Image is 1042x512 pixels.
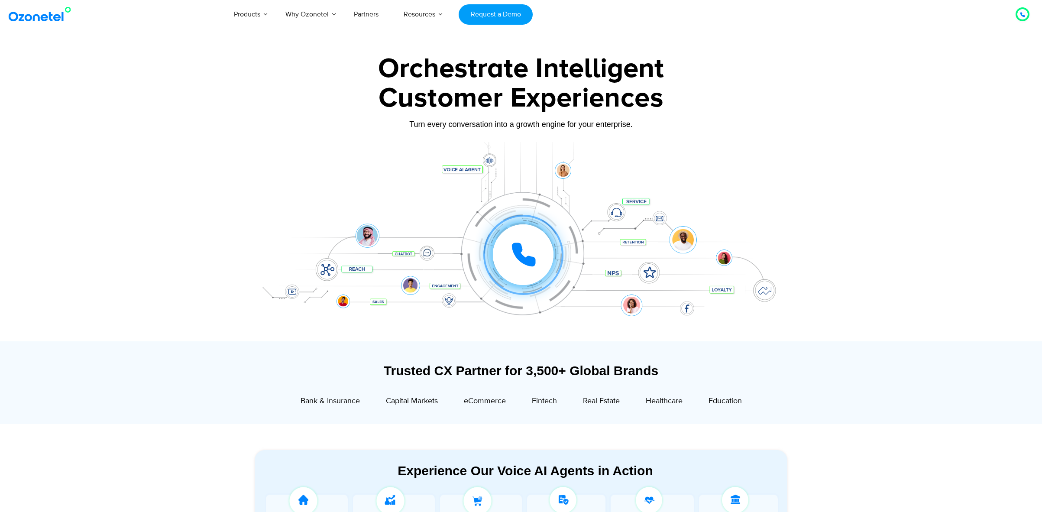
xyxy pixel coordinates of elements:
div: Trusted CX Partner for 3,500+ Global Brands [255,363,787,378]
a: Education [709,395,742,409]
span: Education [709,396,742,406]
span: Fintech [532,396,557,406]
a: Bank & Insurance [301,395,360,409]
span: Capital Markets [386,396,438,406]
a: Capital Markets [386,395,438,409]
a: Fintech [532,395,557,409]
div: Orchestrate Intelligent [250,55,792,83]
div: Turn every conversation into a growth engine for your enterprise. [250,120,792,129]
span: eCommerce [464,396,506,406]
span: Real Estate [583,396,620,406]
div: Customer Experiences [250,78,792,119]
a: Request a Demo [459,4,533,25]
a: Healthcare [646,395,683,409]
a: eCommerce [464,395,506,409]
a: Real Estate [583,395,620,409]
div: Experience Our Voice AI Agents in Action [263,463,787,478]
span: Healthcare [646,396,683,406]
span: Bank & Insurance [301,396,360,406]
